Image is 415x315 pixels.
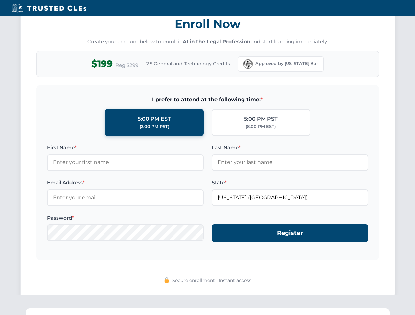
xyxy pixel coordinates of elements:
[91,56,113,71] span: $199
[36,38,379,46] p: Create your account below to enroll in and start learning immediately.
[47,179,204,187] label: Email Address
[47,214,204,222] label: Password
[255,60,318,67] span: Approved by [US_STATE] Bar
[36,13,379,34] h3: Enroll Now
[47,95,368,104] span: I prefer to attend at the following time:
[115,61,138,69] span: Reg $299
[244,115,278,123] div: 5:00 PM PST
[172,277,251,284] span: Secure enrollment • Instant access
[10,3,88,13] img: Trusted CLEs
[212,144,368,152] label: Last Name
[243,59,253,69] img: Florida Bar
[164,277,169,283] img: 🔒
[47,189,204,206] input: Enter your email
[183,38,251,45] strong: AI in the Legal Profession
[146,60,230,67] span: 2.5 General and Technology Credits
[47,154,204,171] input: Enter your first name
[212,224,368,242] button: Register
[246,123,276,130] div: (8:00 PM EST)
[140,123,169,130] div: (2:00 PM PST)
[47,144,204,152] label: First Name
[138,115,171,123] div: 5:00 PM EST
[212,154,368,171] input: Enter your last name
[212,189,368,206] input: Florida (FL)
[212,179,368,187] label: State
